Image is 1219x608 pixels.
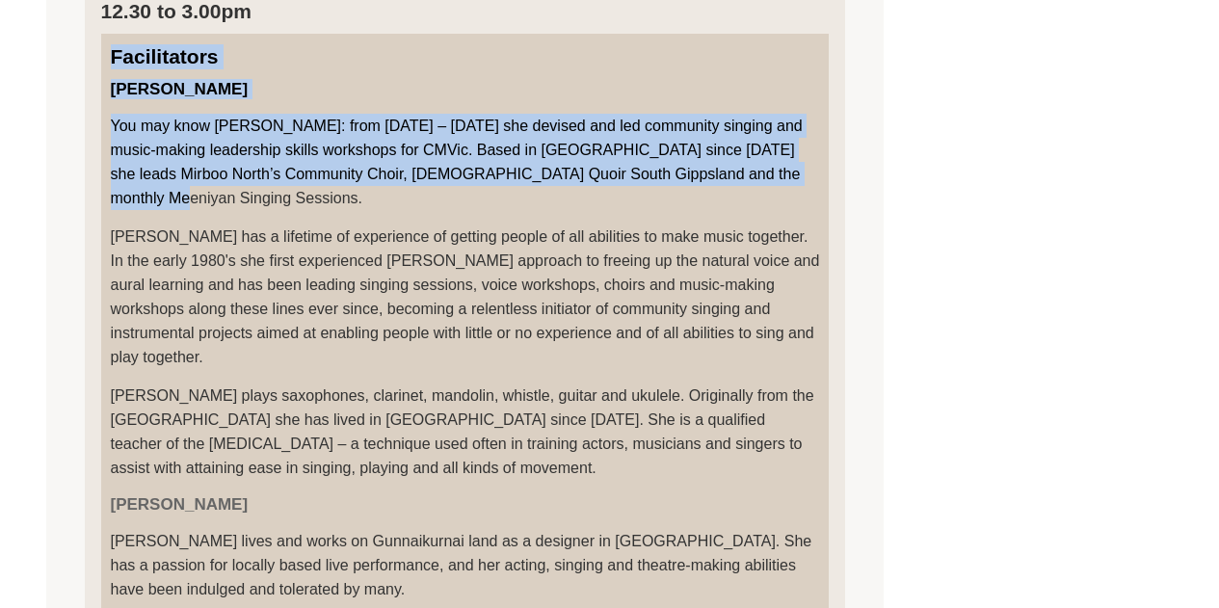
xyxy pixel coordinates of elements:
strong: Facilitators [111,45,219,67]
strong: [PERSON_NAME] [111,80,249,98]
p: You may know [PERSON_NAME]: from [DATE] – [DATE] she devised and led community singing and music-... [111,114,820,210]
p: [PERSON_NAME] has a lifetime of experience of getting people of all abilities to make music toget... [111,225,820,369]
p: [PERSON_NAME] lives and works on Gunnaikurnai land as a designer in [GEOGRAPHIC_DATA]. She has a ... [111,529,820,601]
strong: [PERSON_NAME] [111,495,249,514]
p: [PERSON_NAME] plays saxophones, clarinet, mandolin, whistle, guitar and ukulele. Originally from ... [111,383,820,480]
